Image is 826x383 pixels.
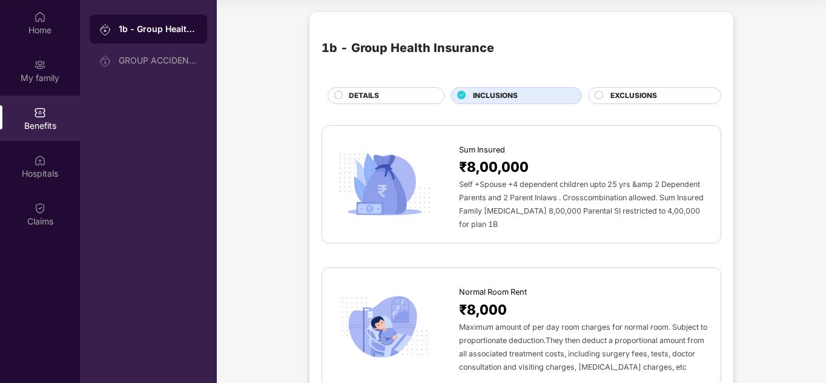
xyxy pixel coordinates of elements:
[459,144,505,156] span: Sum Insured
[349,90,379,102] span: DETAILS
[34,154,46,166] img: svg+xml;base64,PHN2ZyBpZD0iSG9zcGl0YWxzIiB4bWxucz0iaHR0cDovL3d3dy53My5vcmcvMjAwMC9zdmciIHdpZHRoPS...
[459,322,707,372] span: Maximum amount of per day room charges for normal room. Subject to proportionate deduction.They t...
[99,55,111,67] img: svg+xml;base64,PHN2ZyB3aWR0aD0iMjAiIGhlaWdodD0iMjAiIHZpZXdCb3g9IjAgMCAyMCAyMCIgZmlsbD0ibm9uZSIgeG...
[34,11,46,23] img: svg+xml;base64,PHN2ZyBpZD0iSG9tZSIgeG1sbnM9Imh0dHA6Ly93d3cudzMub3JnLzIwMDAvc3ZnIiB3aWR0aD0iMjAiIG...
[459,299,507,321] span: ₹8,000
[610,90,657,102] span: EXCLUSIONS
[34,106,46,119] img: svg+xml;base64,PHN2ZyBpZD0iQmVuZWZpdHMiIHhtbG5zPSJodHRwOi8vd3d3LnczLm9yZy8yMDAwL3N2ZyIgd2lkdGg9Ij...
[322,39,494,57] div: 1b - Group Health Insurance
[119,23,197,35] div: 1b - Group Health Insurance
[119,56,197,65] div: GROUP ACCIDENTAL INSURANCE
[99,24,111,36] img: svg+xml;base64,PHN2ZyB3aWR0aD0iMjAiIGhlaWdodD0iMjAiIHZpZXdCb3g9IjAgMCAyMCAyMCIgZmlsbD0ibm9uZSIgeG...
[459,180,704,229] span: Self +Spouse +4 dependent children upto 25 yrs &amp 2 Dependent Parents and 2 Parent Inlaws . Cro...
[473,90,518,102] span: INCLUSIONS
[334,292,435,362] img: icon
[334,149,435,219] img: icon
[459,286,527,298] span: Normal Room Rent
[34,59,46,71] img: svg+xml;base64,PHN2ZyB3aWR0aD0iMjAiIGhlaWdodD0iMjAiIHZpZXdCb3g9IjAgMCAyMCAyMCIgZmlsbD0ibm9uZSIgeG...
[34,202,46,214] img: svg+xml;base64,PHN2ZyBpZD0iQ2xhaW0iIHhtbG5zPSJodHRwOi8vd3d3LnczLm9yZy8yMDAwL3N2ZyIgd2lkdGg9IjIwIi...
[459,156,529,178] span: ₹8,00,000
